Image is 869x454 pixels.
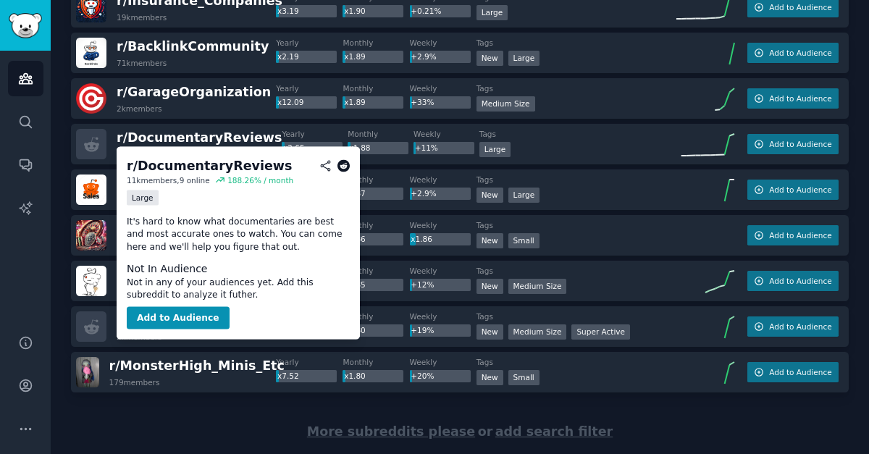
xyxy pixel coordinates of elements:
span: x2.65 [283,143,305,152]
div: New [477,370,503,385]
div: New [477,279,503,294]
span: +19% [411,326,434,335]
dt: Weekly [410,357,477,367]
span: x12.09 [277,98,303,106]
span: Add to Audience [769,139,831,149]
button: Add to Audience [747,316,839,337]
button: Add to Audience [747,362,839,382]
span: x7.52 [277,371,299,380]
dt: Yearly [276,38,343,48]
img: GummySearch logo [9,13,42,38]
span: x1.89 [344,52,366,61]
span: x3.19 [277,7,299,15]
dt: Weekly [410,175,477,185]
span: +12% [411,280,434,289]
span: add search filter [495,424,613,439]
span: +0.21% [411,7,441,15]
div: New [477,188,503,203]
dt: Monthly [343,266,409,276]
p: It's hard to know what documentaries are best and most accurate ones to watch. You can come here ... [127,215,350,253]
span: r/ MonsterHigh_Minis_Etc [109,358,285,373]
span: r/ GarageOrganization [117,85,271,99]
button: Add to Audience [747,271,839,291]
dt: Not In Audience [127,261,350,276]
dt: Weekly [413,129,479,139]
span: Add to Audience [769,230,831,240]
span: r/ DocumentaryReviews [117,130,282,145]
span: More subreddits please [307,424,475,439]
dt: Tags [477,220,676,230]
dt: Weekly [410,83,477,93]
dt: Tags [477,266,676,276]
span: Add to Audience [769,276,831,286]
span: r/ BacklinkCommunity [117,39,269,54]
div: New [477,233,503,248]
img: SmartCryptoGambler [76,220,106,251]
span: x2.19 [277,52,299,61]
div: 188.26 % / month [227,175,293,185]
span: x1.86 [411,235,432,243]
span: +2.9% [411,189,436,198]
dt: Weekly [410,266,477,276]
dt: Monthly [343,38,409,48]
span: x1.86 [344,235,366,243]
span: +11% [415,143,438,152]
div: Large [127,190,159,205]
div: 19k members [117,12,167,22]
dt: Tags [479,129,676,139]
dt: Monthly [343,220,409,230]
img: Sales_Professionals [76,175,106,205]
div: Medium Size [477,96,535,112]
dt: Tags [477,175,676,185]
button: Add to Audience [747,225,839,245]
dd: Not in any of your audiences yet. Add this subreddit to analyze it futher. [127,276,350,301]
dt: Tags [477,38,676,48]
span: x1.89 [344,98,366,106]
button: Add to Audience [747,134,839,154]
dt: Yearly [276,83,343,93]
div: Large [477,5,508,20]
dt: Tags [477,357,676,367]
div: Medium Size [508,279,567,294]
dt: Yearly [276,357,343,367]
span: Add to Audience [769,2,831,12]
div: 2k members [117,104,162,114]
div: Super Active [571,324,630,340]
dt: Monthly [343,83,409,93]
span: Add to Audience [769,93,831,104]
img: BacklinkCommunity [76,38,106,68]
img: NewbHomebuyer [76,266,106,296]
div: 179 members [109,377,160,387]
div: Medium Size [508,324,567,340]
button: Add to Audience [127,306,230,329]
div: 11k members, 9 online [127,175,210,185]
button: Add to Audience [747,43,839,63]
dt: Weekly [410,38,477,48]
div: Large [508,51,540,66]
span: +33% [411,98,434,106]
dt: Monthly [343,311,409,321]
span: or [478,424,493,439]
span: Add to Audience [769,185,831,195]
span: Add to Audience [769,321,831,332]
div: r/ DocumentaryReviews [127,157,292,175]
dt: Weekly [410,220,477,230]
div: 71k members [117,58,167,68]
div: New [477,324,503,340]
dt: Monthly [343,175,409,185]
span: Add to Audience [769,367,831,377]
div: Large [508,188,540,203]
span: Add to Audience [769,48,831,58]
img: MonsterHigh_Minis_Etc [76,357,99,387]
img: GarageOrganization [76,83,106,114]
dt: Monthly [348,129,413,139]
div: Large [479,142,511,157]
button: Add to Audience [747,180,839,200]
button: Add to Audience [747,88,839,109]
span: x1.88 [349,143,371,152]
div: Small [508,233,540,248]
dt: Yearly [282,129,348,139]
dt: Monthly [343,357,409,367]
span: x1.90 [344,7,366,15]
div: New [477,51,503,66]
